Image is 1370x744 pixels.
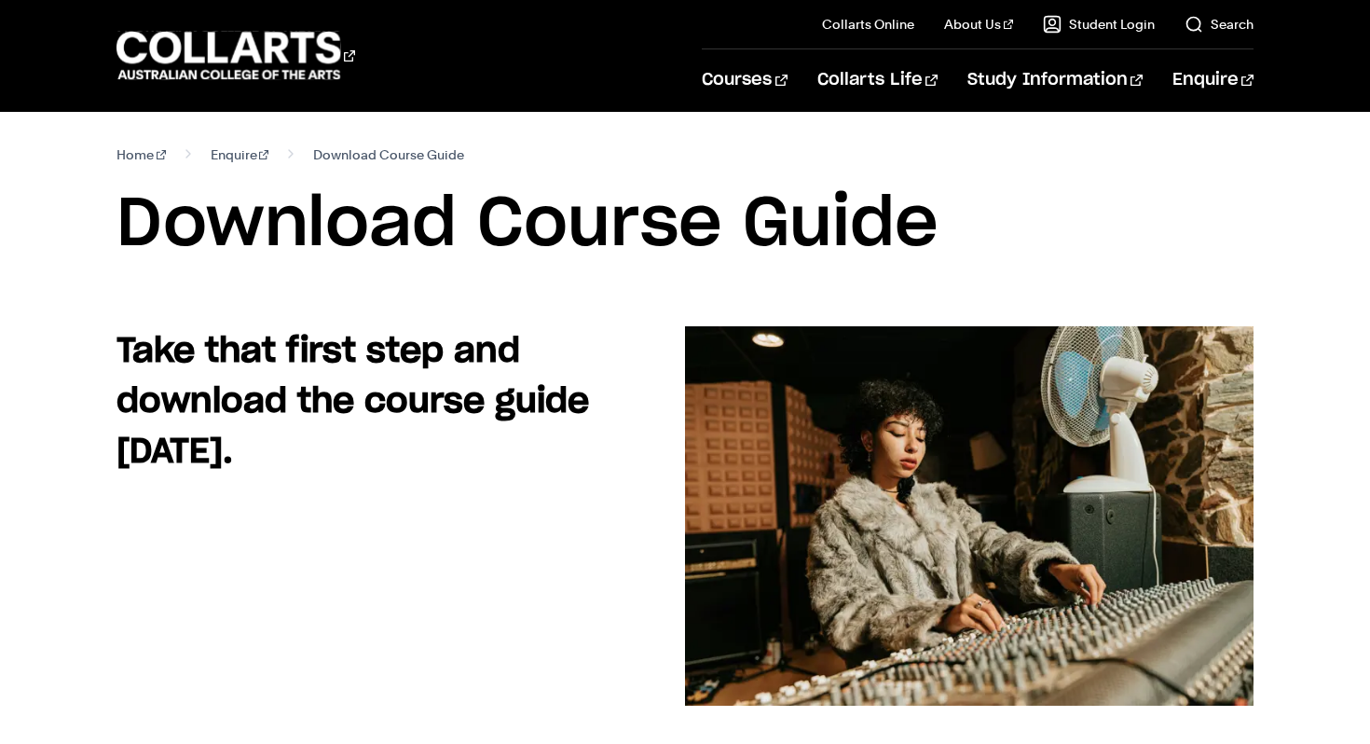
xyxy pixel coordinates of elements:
[944,15,1013,34] a: About Us
[822,15,914,34] a: Collarts Online
[967,49,1143,111] a: Study Information
[116,142,166,168] a: Home
[1043,15,1155,34] a: Student Login
[817,49,938,111] a: Collarts Life
[1185,15,1254,34] a: Search
[702,49,787,111] a: Courses
[1172,49,1254,111] a: Enquire
[211,142,269,168] a: Enquire
[116,183,1254,267] h1: Download Course Guide
[116,335,589,469] strong: Take that first step and download the course guide [DATE].
[313,142,464,168] span: Download Course Guide
[116,29,355,82] div: Go to homepage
